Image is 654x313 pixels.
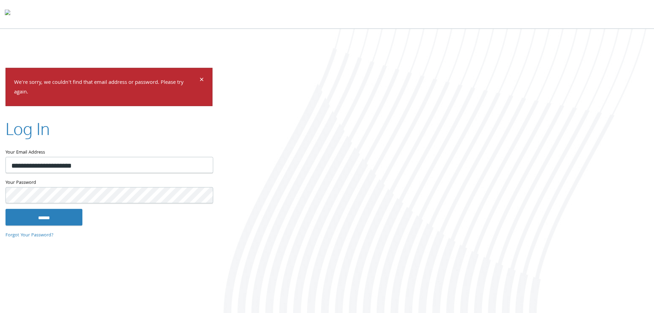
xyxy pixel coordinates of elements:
[14,78,198,98] p: We're sorry, we couldn't find that email address or password. Please try again.
[5,231,54,239] a: Forgot Your Password?
[199,76,204,85] button: Dismiss alert
[5,179,213,187] label: Your Password
[5,7,10,21] img: todyl-logo-dark.svg
[199,74,204,87] span: ×
[5,117,50,140] h2: Log In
